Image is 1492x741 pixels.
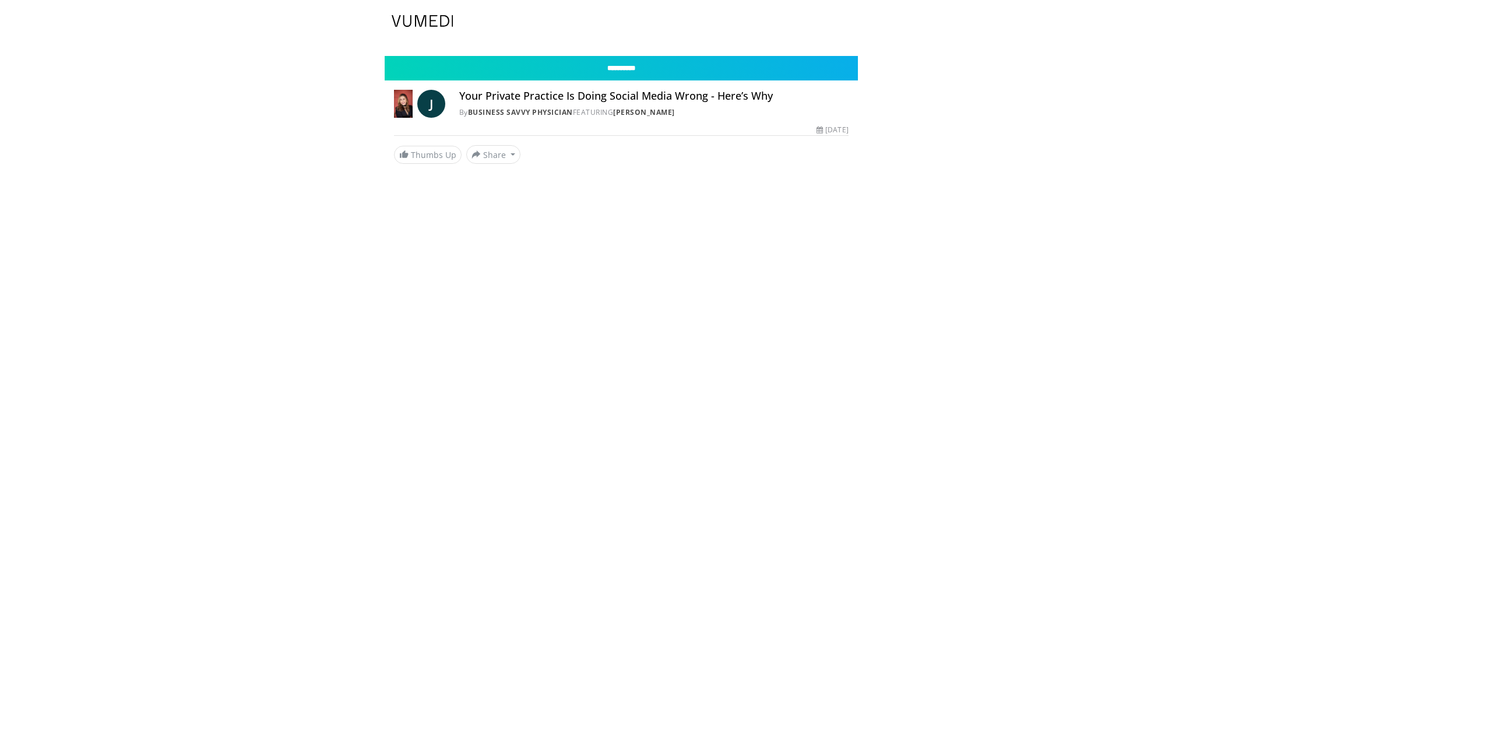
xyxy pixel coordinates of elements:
[417,90,445,118] a: J
[394,90,413,118] img: Business Savvy Physician
[394,146,462,164] a: Thumbs Up
[468,107,573,117] a: Business Savvy Physician
[817,125,848,135] div: [DATE]
[392,15,453,27] img: VuMedi Logo
[613,107,675,117] a: [PERSON_NAME]
[459,107,849,118] div: By FEATURING
[466,145,520,164] button: Share
[459,90,849,103] h4: Your Private Practice Is Doing Social Media Wrong - Here’s Why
